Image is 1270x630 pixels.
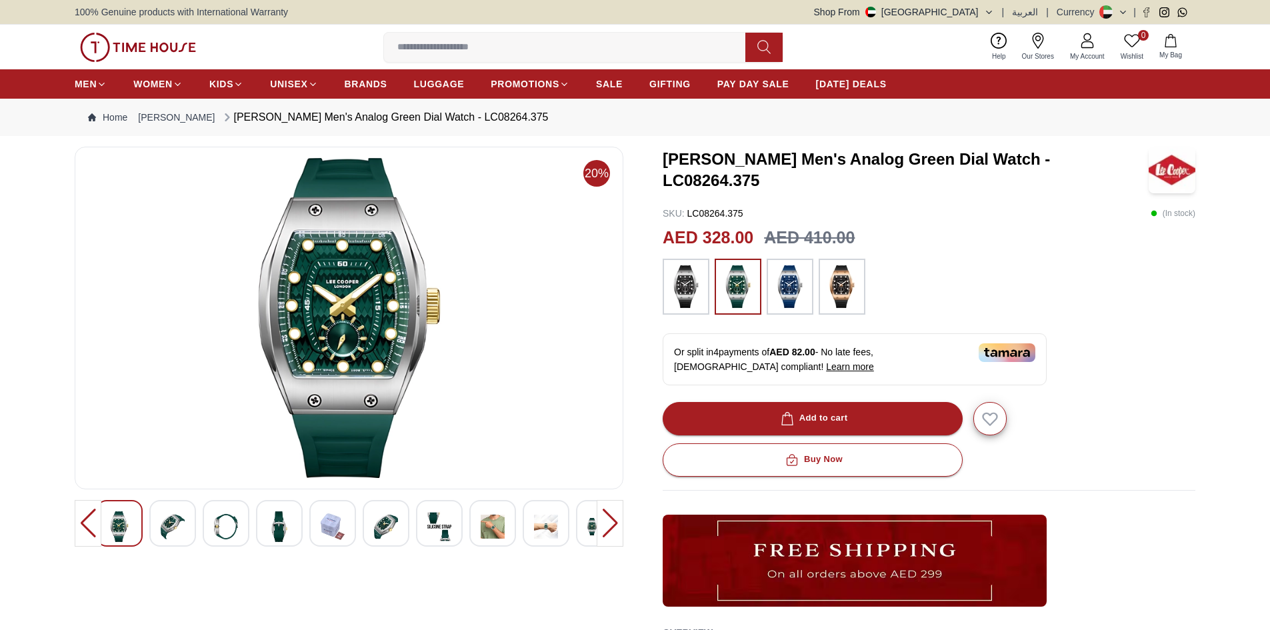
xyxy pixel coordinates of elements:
img: Lee Cooper Men's Analog Green Dial Watch - LC08264.375 [1149,147,1195,193]
span: [DATE] DEALS [816,77,887,91]
span: | [1002,5,1005,19]
a: Instagram [1159,7,1169,17]
a: PROMOTIONS [491,72,569,96]
a: Help [984,30,1014,64]
div: [PERSON_NAME] Men's Analog Green Dial Watch - LC08264.375 [221,109,549,125]
a: Facebook [1141,7,1151,17]
button: Add to cart [663,402,963,435]
span: Wishlist [1115,51,1149,61]
img: Lee Cooper Men's Analog Black Dial Watch - LC08264.351 [534,511,558,542]
a: Our Stores [1014,30,1062,64]
div: Currency [1057,5,1100,19]
span: My Bag [1154,50,1187,60]
span: | [1046,5,1049,19]
button: العربية [1012,5,1038,19]
img: Lee Cooper Men's Analog Black Dial Watch - LC08264.351 [161,511,185,542]
img: Lee Cooper Men's Analog Black Dial Watch - LC08264.351 [107,511,131,542]
a: GIFTING [649,72,691,96]
span: 100% Genuine products with International Warranty [75,5,288,19]
span: BRANDS [345,77,387,91]
img: Lee Cooper Men's Analog Black Dial Watch - LC08264.351 [321,511,345,542]
img: Lee Cooper Men's Analog Black Dial Watch - LC08264.351 [86,158,612,478]
div: Buy Now [783,452,843,467]
span: SALE [596,77,623,91]
p: ( In stock ) [1151,207,1195,220]
span: PROMOTIONS [491,77,559,91]
button: My Bag [1151,31,1190,63]
a: LUGGAGE [414,72,465,96]
img: Lee Cooper Men's Analog Black Dial Watch - LC08264.351 [587,511,611,542]
img: ... [825,265,859,308]
span: Our Stores [1017,51,1059,61]
a: [DATE] DEALS [816,72,887,96]
a: 0Wishlist [1113,30,1151,64]
h2: AED 328.00 [663,225,753,251]
img: Lee Cooper Men's Analog Black Dial Watch - LC08264.351 [481,511,505,542]
img: Lee Cooper Men's Analog Black Dial Watch - LC08264.351 [267,511,291,542]
a: KIDS [209,72,243,96]
img: ... [80,33,196,62]
span: LUGGAGE [414,77,465,91]
img: ... [721,265,755,308]
a: MEN [75,72,107,96]
span: Learn more [826,361,874,372]
a: Whatsapp [1177,7,1187,17]
img: ... [663,515,1047,607]
img: Lee Cooper Men's Analog Black Dial Watch - LC08264.351 [427,511,451,542]
span: UNISEX [270,77,307,91]
span: WOMEN [133,77,173,91]
span: 0 [1138,30,1149,41]
img: ... [669,265,703,308]
img: Tamara [979,343,1035,362]
span: MEN [75,77,97,91]
img: ... [773,265,807,308]
nav: Breadcrumb [75,99,1195,136]
div: Or split in 4 payments of - No late fees, [DEMOGRAPHIC_DATA] compliant! [663,333,1047,385]
span: KIDS [209,77,233,91]
a: BRANDS [345,72,387,96]
span: PAY DAY SALE [717,77,789,91]
span: | [1133,5,1136,19]
span: My Account [1065,51,1110,61]
img: Lee Cooper Men's Analog Black Dial Watch - LC08264.351 [214,511,238,542]
span: GIFTING [649,77,691,91]
a: PAY DAY SALE [717,72,789,96]
a: UNISEX [270,72,317,96]
img: United Arab Emirates [865,7,876,17]
a: [PERSON_NAME] [138,111,215,124]
img: Lee Cooper Men's Analog Black Dial Watch - LC08264.351 [374,511,398,542]
a: SALE [596,72,623,96]
div: Add to cart [778,411,848,426]
p: LC08264.375 [663,207,743,220]
span: 20% [583,160,610,187]
span: AED 82.00 [769,347,815,357]
span: Help [987,51,1011,61]
button: Buy Now [663,443,963,477]
h3: AED 410.00 [764,225,855,251]
a: WOMEN [133,72,183,96]
h3: [PERSON_NAME] Men's Analog Green Dial Watch - LC08264.375 [663,149,1149,191]
a: Home [88,111,127,124]
button: Shop From[GEOGRAPHIC_DATA] [814,5,994,19]
span: SKU : [663,208,685,219]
